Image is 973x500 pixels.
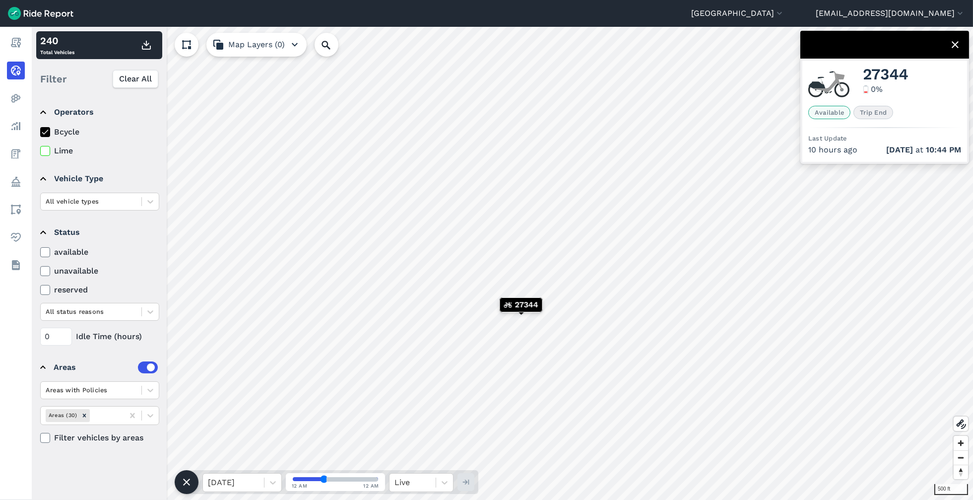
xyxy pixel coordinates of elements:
[7,89,25,107] a: Heatmaps
[934,484,968,495] div: 500 ft
[40,265,159,277] label: unavailable
[7,201,25,218] a: Areas
[119,73,152,85] span: Clear All
[315,33,354,57] input: Search Location or Vehicles
[954,436,968,450] button: Zoom in
[40,218,158,246] summary: Status
[40,165,158,193] summary: Vehicle Type
[871,83,883,95] div: 0 %
[40,145,159,157] label: Lime
[515,299,538,311] span: 27344
[7,145,25,163] a: Fees
[954,465,968,479] button: Reset bearing to north
[40,284,159,296] label: reserved
[113,70,158,88] button: Clear All
[54,361,158,373] div: Areas
[808,144,961,156] div: 10 hours ago
[46,409,79,422] div: Areas (30)
[7,34,25,52] a: Report
[292,482,308,490] span: 12 AM
[7,173,25,191] a: Policy
[7,228,25,246] a: Health
[808,106,850,119] span: Available
[40,328,159,346] div: Idle Time (hours)
[7,256,25,274] a: Datasets
[954,450,968,465] button: Zoom out
[79,409,90,422] div: Remove Areas (30)
[40,33,74,57] div: Total Vehicles
[816,7,965,19] button: [EMAIL_ADDRESS][DOMAIN_NAME]
[364,482,380,490] span: 12 AM
[808,135,847,142] span: Last Update
[40,98,158,126] summary: Operators
[853,106,893,119] span: Trip End
[811,38,839,52] img: Bcycle
[206,33,307,57] button: Map Layers (0)
[926,145,961,154] span: 10:44 PM
[691,7,784,19] button: [GEOGRAPHIC_DATA]
[7,117,25,135] a: Analyze
[40,33,74,48] div: 240
[40,432,159,444] label: Filter vehicles by areas
[8,7,73,20] img: Ride Report
[7,62,25,79] a: Realtime
[36,64,162,94] div: Filter
[40,126,159,138] label: Bcycle
[808,71,849,98] img: Bcycle ebike
[886,144,961,156] span: at
[886,145,913,154] span: [DATE]
[40,246,159,258] label: available
[40,354,158,381] summary: Areas
[863,69,909,80] span: 27344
